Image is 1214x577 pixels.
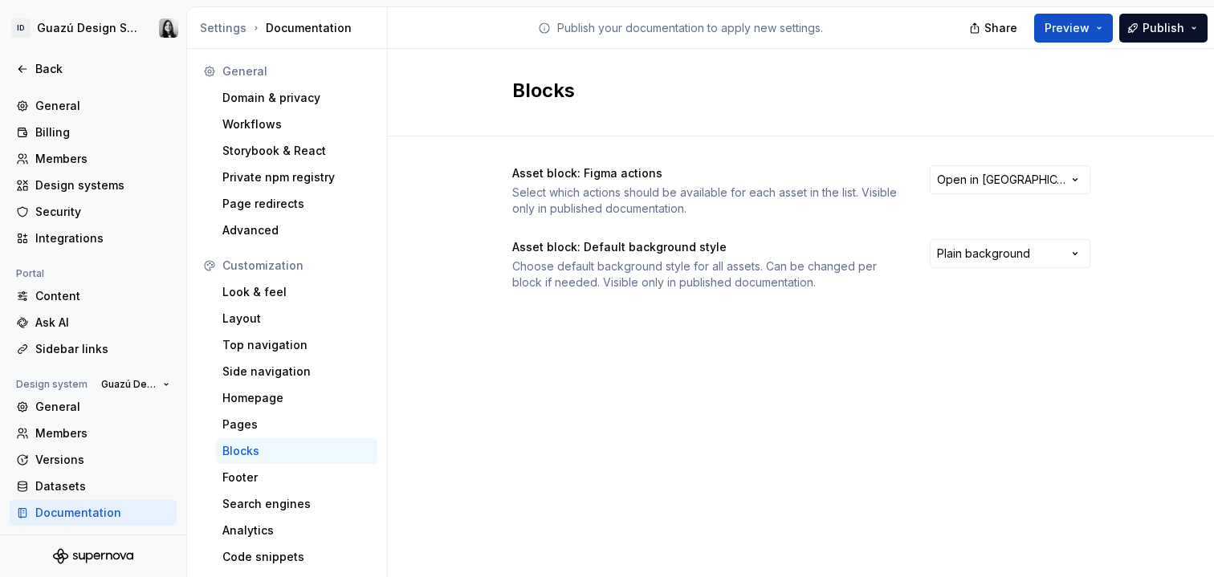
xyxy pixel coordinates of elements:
[216,85,377,111] a: Domain & privacy
[216,465,377,490] a: Footer
[10,473,177,499] a: Datasets
[216,112,377,137] a: Workflows
[35,124,170,140] div: Billing
[35,151,170,167] div: Members
[1034,14,1113,43] button: Preview
[222,469,371,486] div: Footer
[216,138,377,164] a: Storybook & React
[216,385,377,411] a: Homepage
[10,93,177,119] a: General
[3,10,183,46] button: IDGuazú Design SystemMaru Saad
[35,204,170,220] div: Security
[53,548,133,564] svg: Supernova Logo
[512,185,901,217] div: Select which actions should be available for each asset in the list. Visible only in published do...
[10,500,177,526] a: Documentation
[10,264,51,283] div: Portal
[10,421,177,446] a: Members
[101,378,157,391] span: Guazú Design System
[10,375,94,394] div: Design system
[10,173,177,198] a: Design systems
[200,20,246,36] button: Settings
[216,279,377,305] a: Look & feel
[216,332,377,358] a: Top navigation
[35,98,170,114] div: General
[35,315,170,331] div: Ask AI
[222,311,371,327] div: Layout
[222,196,371,212] div: Page redirects
[10,199,177,225] a: Security
[961,14,1028,43] button: Share
[10,56,177,82] a: Back
[10,336,177,362] a: Sidebar links
[216,191,377,217] a: Page redirects
[1045,20,1090,36] span: Preview
[200,20,381,36] div: Documentation
[35,341,170,357] div: Sidebar links
[35,288,170,304] div: Content
[159,18,178,38] img: Maru Saad
[216,412,377,437] a: Pages
[222,416,371,433] div: Pages
[216,359,377,384] a: Side navigation
[35,452,170,468] div: Versions
[222,364,371,380] div: Side navigation
[35,399,170,415] div: General
[35,425,170,441] div: Members
[10,394,177,420] a: General
[984,20,1017,36] span: Share
[222,63,371,79] div: General
[512,78,1071,104] h2: Blocks
[216,491,377,517] a: Search engines
[222,549,371,565] div: Code snippets
[222,222,371,238] div: Advanced
[10,310,177,335] a: Ask AI
[10,447,177,473] a: Versions
[10,226,177,251] a: Integrations
[222,143,371,159] div: Storybook & React
[35,505,170,521] div: Documentation
[222,284,371,300] div: Look & feel
[512,165,662,181] div: Asset block: Figma actions
[35,230,170,246] div: Integrations
[35,177,170,193] div: Design systems
[35,61,170,77] div: Back
[222,90,371,106] div: Domain & privacy
[10,120,177,145] a: Billing
[216,217,377,243] a: Advanced
[216,518,377,543] a: Analytics
[11,18,31,38] div: ID
[222,337,371,353] div: Top navigation
[222,258,371,274] div: Customization
[1119,14,1208,43] button: Publish
[37,20,140,36] div: Guazú Design System
[222,169,371,185] div: Private npm registry
[35,478,170,494] div: Datasets
[216,306,377,331] a: Layout
[222,390,371,406] div: Homepage
[512,258,901,291] div: Choose default background style for all assets. Can be changed per block if needed. Visible only ...
[222,522,371,538] div: Analytics
[222,496,371,512] div: Search engines
[557,20,823,36] p: Publish your documentation to apply new settings.
[1143,20,1184,36] span: Publish
[10,146,177,172] a: Members
[216,544,377,570] a: Code snippets
[222,116,371,132] div: Workflows
[222,443,371,459] div: Blocks
[512,239,727,255] div: Asset block: Default background style
[10,283,177,309] a: Content
[216,165,377,190] a: Private npm registry
[216,438,377,464] a: Blocks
